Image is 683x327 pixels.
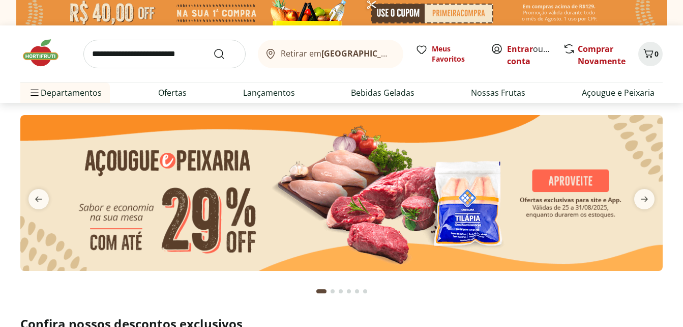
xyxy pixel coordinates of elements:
a: Meus Favoritos [415,44,479,64]
a: Bebidas Geladas [351,87,414,99]
a: Ofertas [158,87,187,99]
button: Go to page 3 from fs-carousel [337,279,345,304]
button: Go to page 4 from fs-carousel [345,279,353,304]
span: Departamentos [28,80,102,105]
a: Criar conta [507,43,563,67]
a: Lançamentos [243,87,295,99]
a: Comprar Novamente [578,43,626,67]
button: previous [20,189,57,209]
button: Current page from fs-carousel [314,279,329,304]
a: Nossas Frutas [471,87,525,99]
img: açougue [20,115,663,271]
button: Go to page 6 from fs-carousel [361,279,369,304]
a: Entrar [507,43,533,54]
span: Retirar em [281,49,393,58]
img: Hortifruti [20,38,71,68]
span: Meus Favoritos [432,44,479,64]
span: ou [507,43,552,67]
button: Submit Search [213,48,237,60]
button: Carrinho [638,42,663,66]
span: 0 [655,49,659,59]
input: search [83,40,246,68]
button: Go to page 5 from fs-carousel [353,279,361,304]
a: Açougue e Peixaria [582,87,655,99]
button: Retirar em[GEOGRAPHIC_DATA]/[GEOGRAPHIC_DATA] [258,40,403,68]
button: next [626,189,663,209]
button: Menu [28,80,41,105]
b: [GEOGRAPHIC_DATA]/[GEOGRAPHIC_DATA] [321,48,493,59]
button: Go to page 2 from fs-carousel [329,279,337,304]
